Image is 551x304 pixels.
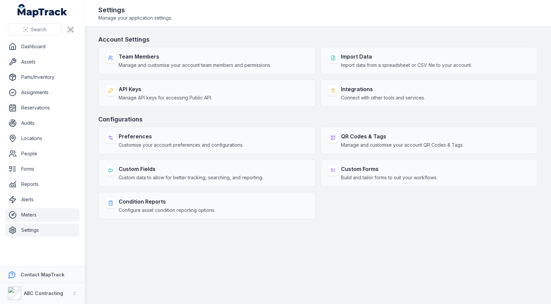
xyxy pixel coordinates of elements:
strong: Preferences [119,132,244,140]
a: People [5,147,79,160]
span: Connect with other tools and services. [341,94,425,101]
strong: Custom Fields [119,165,263,173]
span: Manage your application settings. [98,15,172,21]
span: Build and tailor forms to suit your workflows. [341,174,437,181]
a: Settings [5,224,79,237]
a: API KeysManage API keys for accessing Public API. [98,79,315,107]
strong: Import Data [341,53,472,61]
a: Forms [5,162,79,176]
a: Meters [5,208,79,222]
span: Customise your account preferences and configurations. [119,142,244,148]
a: Alerts [5,193,79,206]
a: Custom FieldsCustom data to allow for better tracking, searching, and reporting. [98,159,315,187]
strong: Team Members [119,53,271,61]
strong: ABC Contracting [24,290,63,296]
strong: API Keys [119,85,212,93]
button: Search [8,23,61,36]
strong: Integrations [341,85,425,93]
span: Configure asset condition reporting options. [119,207,215,214]
a: Assets [5,55,79,69]
a: Team MembersManage and customise your account team members and permissions. [98,47,315,74]
a: Dashboard [5,40,79,53]
span: Custom data to allow for better tracking, searching, and reporting. [119,174,263,181]
a: MapTrack [18,4,67,17]
span: Manage and customise your account team members and permissions. [119,62,271,69]
strong: Custom Forms [341,165,437,173]
a: Reservations [5,101,79,114]
strong: Contact MapTrack [21,272,64,277]
a: Reports [5,178,79,191]
a: Assignments [5,86,79,99]
h3: Account Settings [98,35,538,44]
a: Custom FormsBuild and tailor forms to suit your workflows. [321,159,538,187]
a: Import DataImport data from a spreadsheet or CSV file to your account. [321,47,538,74]
a: IntegrationsConnect with other tools and services. [321,79,538,107]
span: Manage and customise your account QR Codes & Tags. [341,142,464,148]
strong: QR Codes & Tags [341,132,464,140]
strong: Condition Reports [119,198,215,206]
a: Condition ReportsConfigure asset condition reporting options. [98,192,315,219]
span: Manage API keys for accessing Public API. [119,94,212,101]
a: Parts/Inventory [5,71,79,84]
a: QR Codes & TagsManage and customise your account QR Codes & Tags. [321,127,538,154]
a: PreferencesCustomise your account preferences and configurations. [98,127,315,154]
span: Search [31,26,47,33]
span: Import data from a spreadsheet or CSV file to your account. [341,62,472,69]
h2: Settings [98,5,172,15]
a: Audits [5,116,79,130]
a: Locations [5,132,79,145]
h3: Configurations [98,115,538,124]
